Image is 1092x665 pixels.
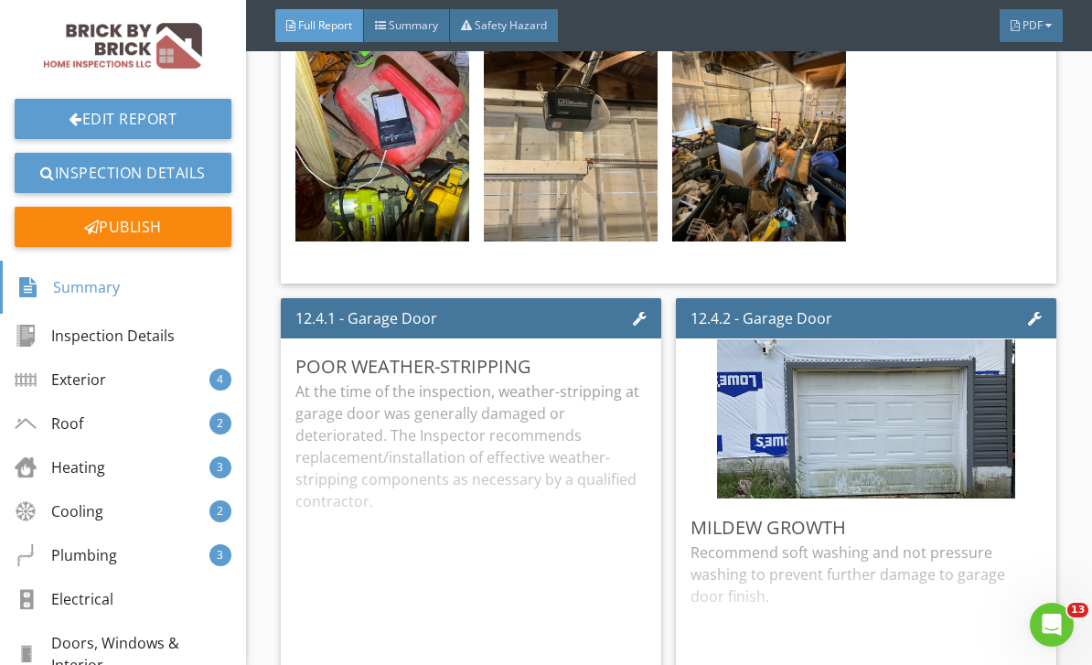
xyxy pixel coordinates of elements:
div: 3 [209,456,231,478]
img: data [484,9,658,241]
span: Safety Hazard [475,17,547,33]
div: Poor Weather-stripping [295,353,647,381]
img: data [717,220,1015,617]
div: Roof [15,413,83,434]
div: Exterior [15,369,106,391]
a: Edit Report [15,99,231,139]
div: Publish [15,207,231,247]
span: Full Report [298,17,352,33]
span: 13 [1067,603,1088,617]
iframe: Intercom live chat [1030,603,1074,647]
div: Cooling [15,500,103,522]
div: Mildew growth [691,514,1042,542]
div: 2 [209,413,231,434]
div: Heating [15,456,105,478]
div: Summary [17,272,120,303]
img: data [672,9,846,241]
div: Electrical [15,588,113,610]
div: Plumbing [15,544,117,566]
img: smallerlogo-png.png [35,15,210,77]
span: PDF [1022,17,1043,33]
div: 12.4.1 - Garage Door [295,307,437,329]
div: 12.4.2 - Garage Door [691,307,832,329]
div: Inspection Details [15,325,175,347]
div: 2 [209,500,231,522]
span: Summary [389,17,438,33]
div: 4 [209,369,231,391]
div: 3 [209,544,231,566]
a: Inspection Details [15,153,231,193]
img: data [295,9,469,241]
